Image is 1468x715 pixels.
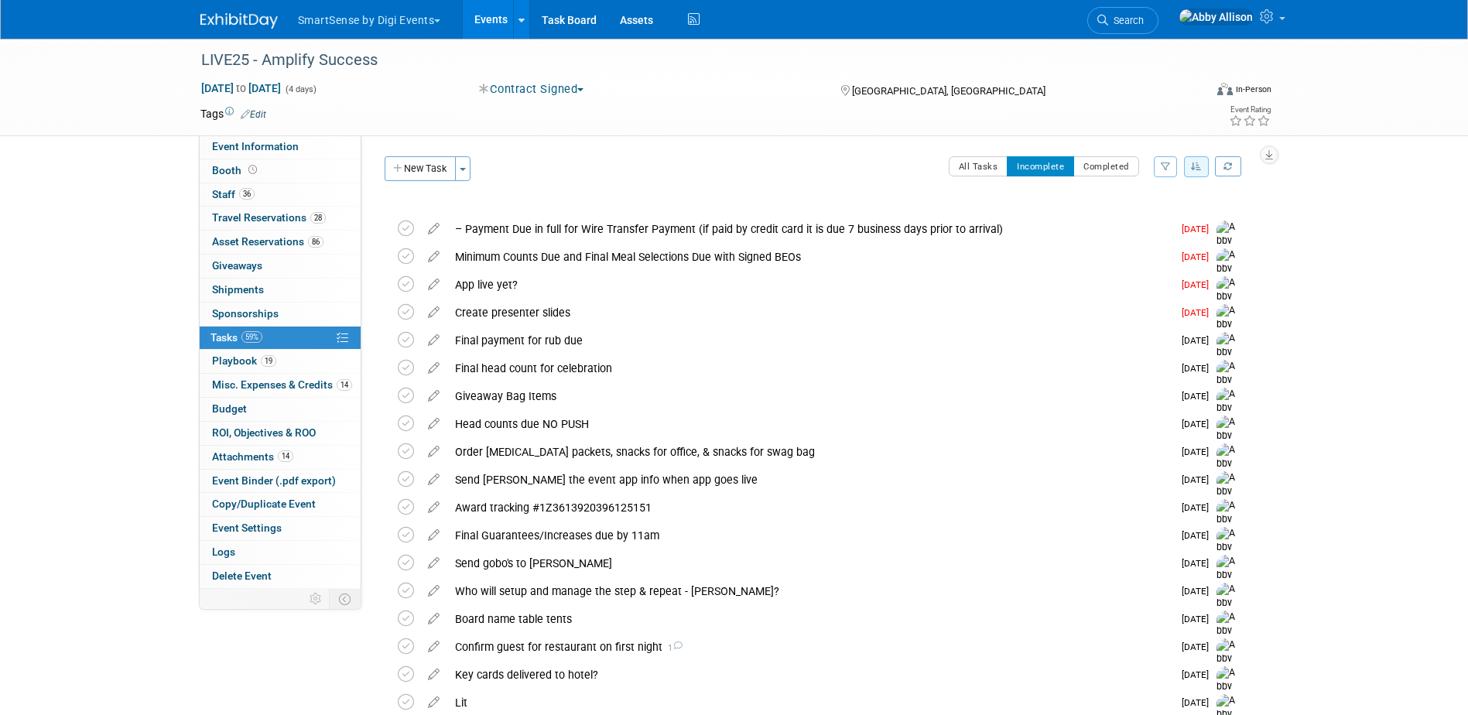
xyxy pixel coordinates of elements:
span: [DATE] [1182,391,1216,402]
div: Award tracking #1Z3613920396125151 [447,494,1172,521]
img: Abby Allison [1216,611,1240,665]
span: Staff [212,188,255,200]
span: Booth [212,164,260,176]
span: Misc. Expenses & Credits [212,378,352,391]
a: Attachments14 [200,446,361,469]
span: Search [1108,15,1144,26]
a: Event Settings [200,517,361,540]
div: App live yet? [447,272,1172,298]
a: edit [420,696,447,710]
span: 28 [310,212,326,224]
a: Travel Reservations28 [200,207,361,230]
span: Event Settings [212,522,282,534]
a: Asset Reservations86 [200,231,361,254]
span: [DATE] [1182,335,1216,346]
a: Sponsorships [200,303,361,326]
span: Event Binder (.pdf export) [212,474,336,487]
a: Logs [200,541,361,564]
img: Abby Allison [1216,388,1240,443]
div: Head counts due NO PUSH [447,411,1172,437]
img: ExhibitDay [200,13,278,29]
span: 14 [278,450,293,462]
a: Delete Event [200,565,361,588]
td: Personalize Event Tab Strip [303,589,330,609]
span: 14 [337,379,352,391]
a: edit [420,556,447,570]
img: Abby Allison [1216,304,1240,359]
span: 1 [662,643,683,653]
img: Abby Allison [1216,638,1240,693]
a: edit [420,389,447,403]
span: 59% [241,331,262,343]
span: Sponsorships [212,307,279,320]
span: [DATE] [1182,307,1216,318]
span: [DATE] [1182,697,1216,708]
span: Playbook [212,354,276,367]
span: Asset Reservations [212,235,323,248]
img: Abby Allison [1216,221,1240,275]
img: Abby Allison [1179,9,1254,26]
div: Board name table tents [447,606,1172,632]
img: Abby Allison [1216,499,1240,554]
a: Edit [241,109,266,120]
div: Final Guarantees/Increases due by 11am [447,522,1172,549]
img: Abby Allison [1216,555,1240,610]
span: [DATE] [1182,251,1216,262]
span: [DATE] [1182,614,1216,624]
div: Key cards delivered to hotel? [447,662,1172,688]
div: – Payment Due in full for Wire Transfer Payment (if paid by credit card it is due 7 business days... [447,216,1172,242]
span: to [234,82,248,94]
a: Event Binder (.pdf export) [200,470,361,493]
img: Abby Allison [1216,332,1240,387]
span: Delete Event [212,570,272,582]
a: Copy/Duplicate Event [200,493,361,516]
a: Search [1087,7,1158,34]
a: edit [420,222,447,236]
a: edit [420,278,447,292]
span: [DATE] [1182,279,1216,290]
a: Booth [200,159,361,183]
span: Booth not reserved yet [245,164,260,176]
div: Send [PERSON_NAME] the event app info when app goes live [447,467,1172,493]
div: LIVE25 - Amplify Success [196,46,1181,74]
span: 86 [308,236,323,248]
span: Shipments [212,283,264,296]
span: [DATE] [1182,558,1216,569]
a: edit [420,445,447,459]
span: [DATE] [1182,530,1216,541]
div: Create presenter slides [447,299,1172,326]
span: Budget [212,402,247,415]
img: Abby Allison [1216,360,1240,415]
a: edit [420,529,447,542]
div: Confirm guest for restaurant on first night [447,634,1172,660]
div: Minimum Counts Due and Final Meal Selections Due with Signed BEOs [447,244,1172,270]
a: Shipments [200,279,361,302]
span: [DATE] [DATE] [200,81,282,95]
a: edit [420,361,447,375]
div: Who will setup and manage the step & repeat - [PERSON_NAME]? [447,578,1172,604]
a: Staff36 [200,183,361,207]
td: Tags [200,106,266,121]
span: [DATE] [1182,669,1216,680]
a: ROI, Objectives & ROO [200,422,361,445]
div: Send gobo's to [PERSON_NAME] [447,550,1172,576]
a: Budget [200,398,361,421]
td: Toggle Event Tabs [329,589,361,609]
span: Attachments [212,450,293,463]
span: Logs [212,546,235,558]
a: Event Information [200,135,361,159]
span: [GEOGRAPHIC_DATA], [GEOGRAPHIC_DATA] [852,85,1045,97]
span: [DATE] [1182,224,1216,234]
button: Contract Signed [474,81,590,97]
span: [DATE] [1182,641,1216,652]
a: edit [420,306,447,320]
button: Completed [1073,156,1139,176]
span: (4 days) [284,84,317,94]
button: All Tasks [949,156,1008,176]
div: Final payment for rub due [447,327,1172,354]
a: edit [420,640,447,654]
div: Event Format [1113,80,1272,104]
img: Abby Allison [1216,471,1240,526]
span: [DATE] [1182,419,1216,429]
span: Tasks [210,331,262,344]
